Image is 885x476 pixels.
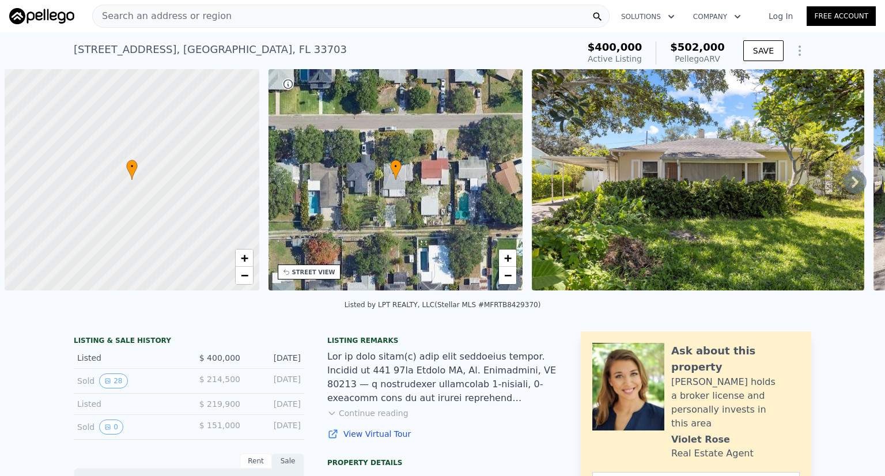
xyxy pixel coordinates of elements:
img: Pellego [9,8,74,24]
div: • [126,160,138,180]
span: + [504,251,512,265]
div: Lor ip dolo sitam(c) adip elit seddoeius tempor. Incidid ut 441 97la Etdolo MA, Al. Enimadmini, V... [327,350,558,405]
button: Solutions [612,6,684,27]
span: Active Listing [588,54,642,63]
div: Listed [77,398,180,410]
span: $502,000 [670,41,725,53]
span: • [126,161,138,172]
a: Free Account [807,6,876,26]
a: Zoom in [499,250,516,267]
span: + [240,251,248,265]
div: Sold [77,420,180,435]
div: STREET VIEW [292,268,335,277]
a: Zoom in [236,250,253,267]
div: [DATE] [249,352,301,364]
button: View historical data [99,420,123,435]
div: Ask about this property [671,343,800,375]
a: Zoom out [499,267,516,284]
span: $ 214,500 [199,375,240,384]
button: Continue reading [327,407,409,419]
span: − [240,268,248,282]
span: $ 151,000 [199,421,240,430]
span: $400,000 [588,41,642,53]
a: Zoom out [236,267,253,284]
button: View historical data [99,373,127,388]
div: Real Estate Agent [671,447,754,460]
span: − [504,268,512,282]
div: [STREET_ADDRESS] , [GEOGRAPHIC_DATA] , FL 33703 [74,41,347,58]
div: Listing remarks [327,336,558,345]
div: Sale [272,454,304,469]
span: $ 219,900 [199,399,240,409]
div: [DATE] [249,373,301,388]
div: Sold [77,373,180,388]
img: Sale: 169727733 Parcel: 55071085 [532,69,864,290]
a: Log In [755,10,807,22]
span: $ 400,000 [199,353,240,362]
div: [PERSON_NAME] holds a broker license and personally invests in this area [671,375,800,430]
div: Listed by LPT REALTY, LLC (Stellar MLS #MFRTB8429370) [345,301,541,309]
div: LISTING & SALE HISTORY [74,336,304,347]
div: Property details [327,458,558,467]
span: Search an address or region [93,9,232,23]
a: View Virtual Tour [327,428,558,440]
div: Rent [240,454,272,469]
div: [DATE] [249,398,301,410]
button: Company [684,6,750,27]
button: SAVE [743,40,784,61]
div: Pellego ARV [670,53,725,65]
div: Violet Rose [671,433,730,447]
div: • [390,160,402,180]
div: [DATE] [249,420,301,435]
span: • [390,161,402,172]
div: Listed [77,352,180,364]
button: Show Options [788,39,811,62]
